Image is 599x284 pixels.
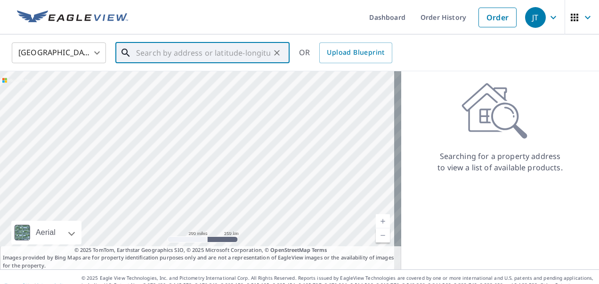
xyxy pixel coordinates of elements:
a: Upload Blueprint [319,42,392,63]
button: Clear [270,46,283,59]
span: © 2025 TomTom, Earthstar Geographics SIO, © 2025 Microsoft Corporation, © [74,246,327,254]
img: EV Logo [17,10,128,25]
div: OR [299,42,392,63]
span: Upload Blueprint [327,47,384,58]
p: Searching for a property address to view a list of available products. [437,150,563,173]
div: Aerial [33,221,58,244]
div: JT [525,7,546,28]
a: Current Level 5, Zoom Out [376,228,390,242]
input: Search by address or latitude-longitude [136,40,270,66]
a: Current Level 5, Zoom In [376,214,390,228]
a: Order [478,8,517,27]
div: Aerial [11,221,81,244]
div: [GEOGRAPHIC_DATA] [12,40,106,66]
a: OpenStreetMap [270,246,310,253]
a: Terms [312,246,327,253]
